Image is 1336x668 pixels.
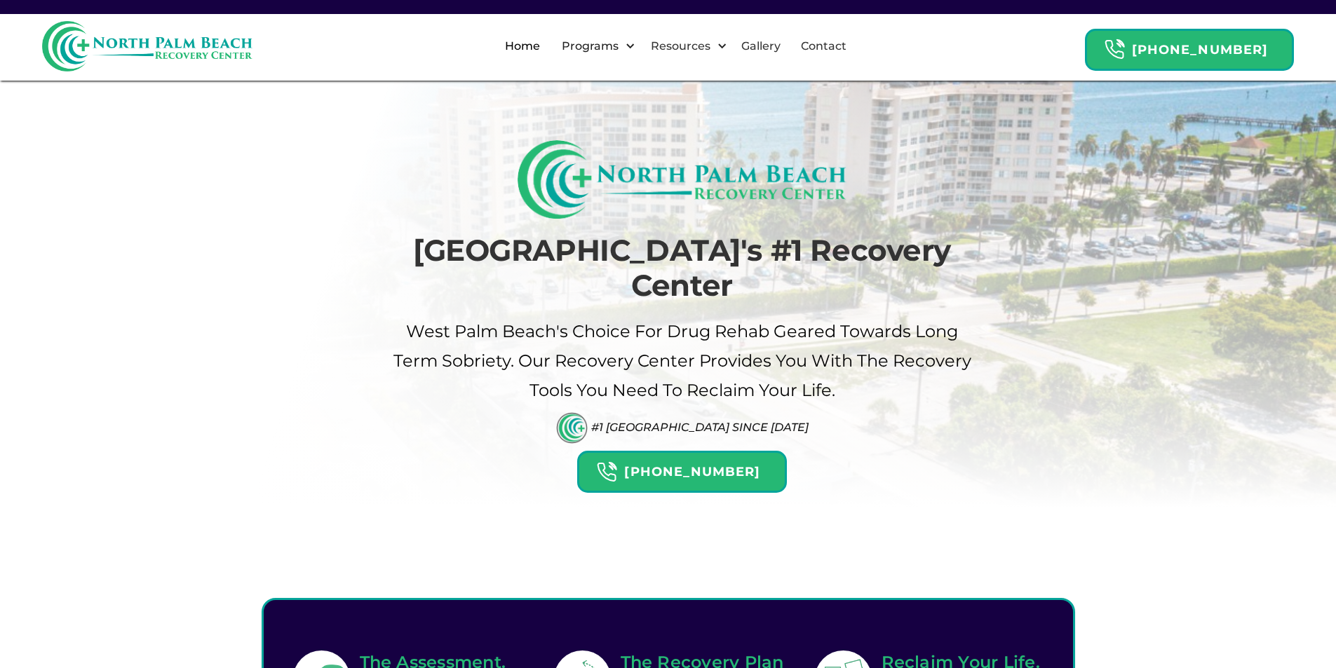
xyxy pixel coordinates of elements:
img: Header Calendar Icons [596,461,617,483]
p: West palm beach's Choice For drug Rehab Geared Towards Long term sobriety. Our Recovery Center pr... [391,317,973,405]
strong: [PHONE_NUMBER] [624,464,760,479]
div: Programs [558,38,622,55]
strong: [PHONE_NUMBER] [1132,42,1268,57]
div: #1 [GEOGRAPHIC_DATA] Since [DATE] [591,421,809,434]
a: Header Calendar Icons[PHONE_NUMBER] [1085,22,1294,71]
a: Header Calendar Icons[PHONE_NUMBER] [577,444,786,493]
a: Home [497,24,548,69]
img: Header Calendar Icons [1104,39,1125,60]
img: North Palm Beach Recovery Logo (Rectangle) [518,140,846,219]
div: Programs [550,24,639,69]
h1: [GEOGRAPHIC_DATA]'s #1 Recovery Center [391,233,973,304]
div: Resources [639,24,731,69]
a: Gallery [733,24,789,69]
div: Resources [647,38,714,55]
a: Contact [792,24,855,69]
